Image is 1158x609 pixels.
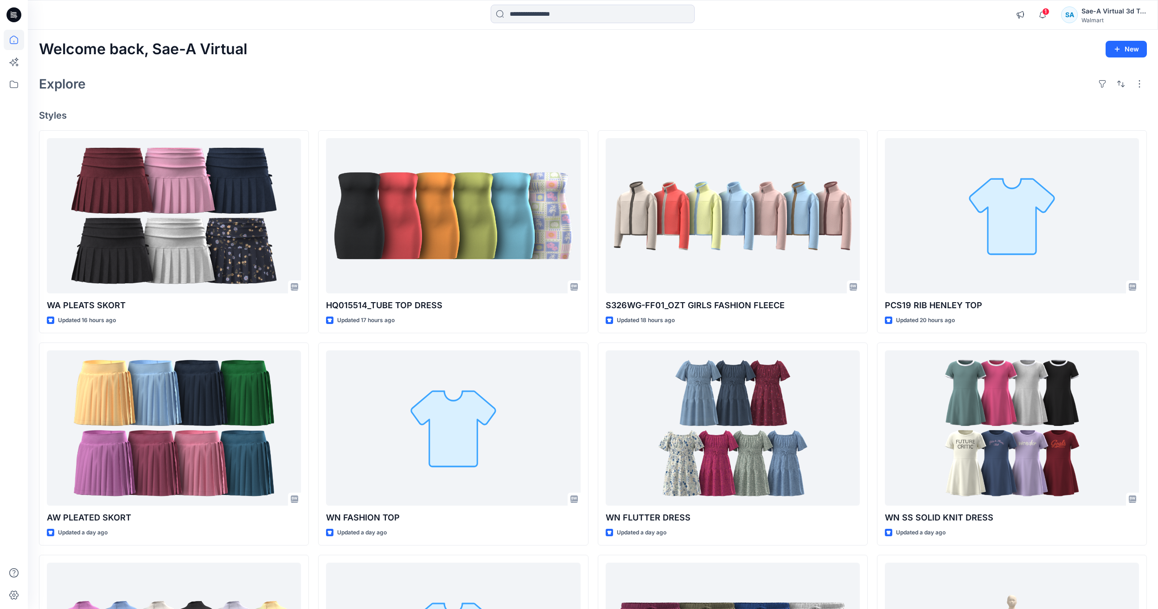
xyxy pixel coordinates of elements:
button: New [1106,41,1147,57]
a: WN FLUTTER DRESS [606,350,860,506]
p: Updated a day ago [896,528,946,538]
div: Walmart [1081,17,1146,24]
a: S326WG-FF01_OZT GIRLS FASHION FLEECE [606,138,860,293]
p: WA PLEATS SKORT [47,299,301,312]
a: PCS19 RIB HENLEY TOP [885,138,1139,293]
span: 1 [1042,8,1049,15]
p: WN SS SOLID KNIT DRESS [885,511,1139,524]
div: Sae-A Virtual 3d Team [1081,6,1146,17]
p: Updated 18 hours ago [617,316,675,325]
p: Updated 17 hours ago [337,316,395,325]
div: SA [1061,6,1078,23]
a: HQ015514_TUBE TOP DRESS [326,138,580,293]
a: WN FASHION TOP [326,350,580,506]
p: PCS19 RIB HENLEY TOP [885,299,1139,312]
p: Updated a day ago [337,528,387,538]
p: Updated a day ago [58,528,108,538]
a: AW PLEATED SKORT [47,350,301,506]
p: AW PLEATED SKORT [47,511,301,524]
p: S326WG-FF01_OZT GIRLS FASHION FLEECE [606,299,860,312]
p: Updated 16 hours ago [58,316,116,325]
p: WN FLUTTER DRESS [606,511,860,524]
a: WN SS SOLID KNIT DRESS [885,350,1139,506]
p: WN FASHION TOP [326,511,580,524]
h2: Welcome back, Sae-A Virtual [39,41,247,58]
h2: Explore [39,76,86,91]
h4: Styles [39,110,1147,121]
a: WA PLEATS SKORT [47,138,301,293]
p: Updated 20 hours ago [896,316,955,325]
p: HQ015514_TUBE TOP DRESS [326,299,580,312]
p: Updated a day ago [617,528,666,538]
